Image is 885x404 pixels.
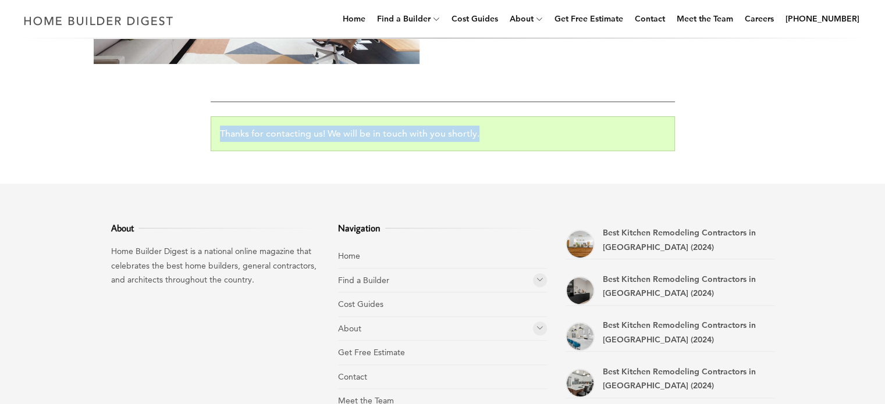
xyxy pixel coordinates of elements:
a: Best Kitchen Remodeling Contractors in Boca Raton (2024) [566,369,595,398]
a: Best Kitchen Remodeling Contractors in Plantation (2024) [566,276,595,305]
a: Best Kitchen Remodeling Contractors in [GEOGRAPHIC_DATA] (2024) [603,320,756,345]
a: Best Kitchen Remodeling Contractors in Coral Gables (2024) [566,322,595,351]
a: Cost Guides [338,299,383,309]
a: Best Kitchen Remodeling Contractors in Doral (2024) [566,230,595,259]
a: Contact [338,371,367,382]
h3: Navigation [338,221,547,235]
p: Home Builder Digest is a national online magazine that celebrates the best home builders, general... [111,244,320,287]
p: Thanks for contacting us! We will be in touch with you shortly. [220,126,666,142]
a: Home [338,251,360,261]
h3: About [111,221,320,235]
a: Best Kitchen Remodeling Contractors in [GEOGRAPHIC_DATA] (2024) [603,274,756,299]
a: Best Kitchen Remodeling Contractors in [GEOGRAPHIC_DATA] (2024) [603,227,756,252]
a: Find a Builder [338,275,389,285]
a: About [338,323,361,334]
a: Get Free Estimate [338,347,405,357]
img: Home Builder Digest [19,9,179,32]
a: Best Kitchen Remodeling Contractors in [GEOGRAPHIC_DATA] (2024) [603,366,756,391]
